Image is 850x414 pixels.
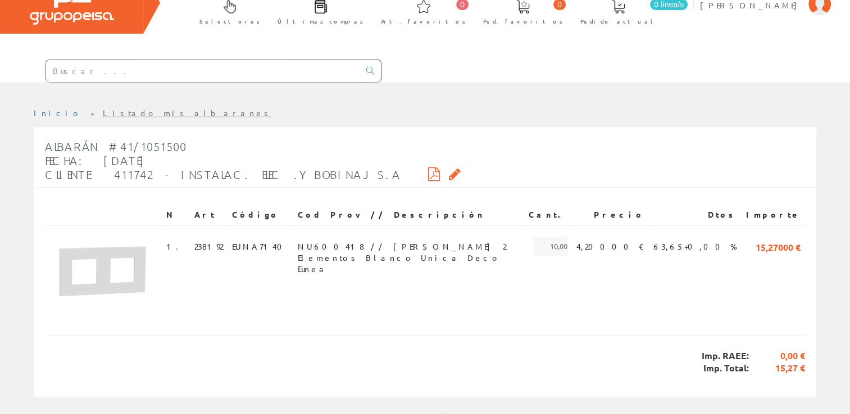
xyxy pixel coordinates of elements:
[228,205,293,225] th: Código
[580,16,657,27] span: Pedido actual
[190,205,228,225] th: Art
[45,140,401,181] span: Albarán #41/1051500 Fecha: [DATE] Cliente: 411742 - INSTALAC. ELEC .Y BOBINAJ S.A
[749,349,805,362] span: 0,00 €
[524,205,572,225] th: Cant.
[232,237,289,256] span: EUNA7140
[576,237,644,256] span: 4,20000 €
[428,170,440,178] i: Descargar PDF
[34,108,81,118] a: Inicio
[46,59,360,82] input: Buscar ...
[45,335,805,389] div: Imp. RAEE: Imp. Total:
[483,16,563,27] span: Ped. favoritos
[742,205,805,225] th: Importe
[572,205,649,225] th: Precio
[449,170,461,178] i: Solicitar por email copia firmada
[166,237,185,256] span: 1
[534,237,567,256] span: 10,00
[756,237,801,256] span: 15,27000 €
[381,16,466,27] span: Art. favoritos
[194,237,223,256] span: 238192
[199,16,260,27] span: Selectores
[653,237,737,256] span: 63,65+0,00 %
[162,205,190,225] th: N
[293,205,524,225] th: Cod Prov // Descripción
[103,108,272,118] a: Listado mis albaranes
[649,205,742,225] th: Dtos
[298,237,520,256] span: NU600418 // [PERSON_NAME] 2 Elementos Blanco Unica Deco Eunea
[49,237,157,308] img: Foto artículo (192x126.6544021025)
[749,362,805,375] span: 15,27 €
[278,16,363,27] span: Últimas compras
[176,241,185,251] a: .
